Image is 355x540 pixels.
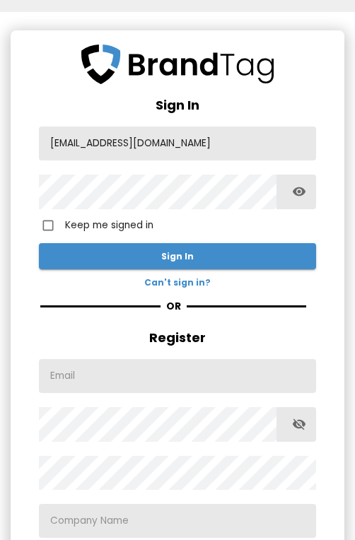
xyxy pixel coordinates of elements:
[50,249,305,264] span: Sign In
[65,218,153,233] span: Keep me signed in
[81,45,273,83] img: brandtag
[39,359,316,393] input: Email
[28,95,327,115] span: Sign In
[39,127,316,160] input: Email
[161,294,187,305] p: OR
[39,243,316,269] button: Sign In
[39,504,316,538] input: Company Name
[39,275,316,288] a: Can't sign in?
[28,328,327,348] span: Register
